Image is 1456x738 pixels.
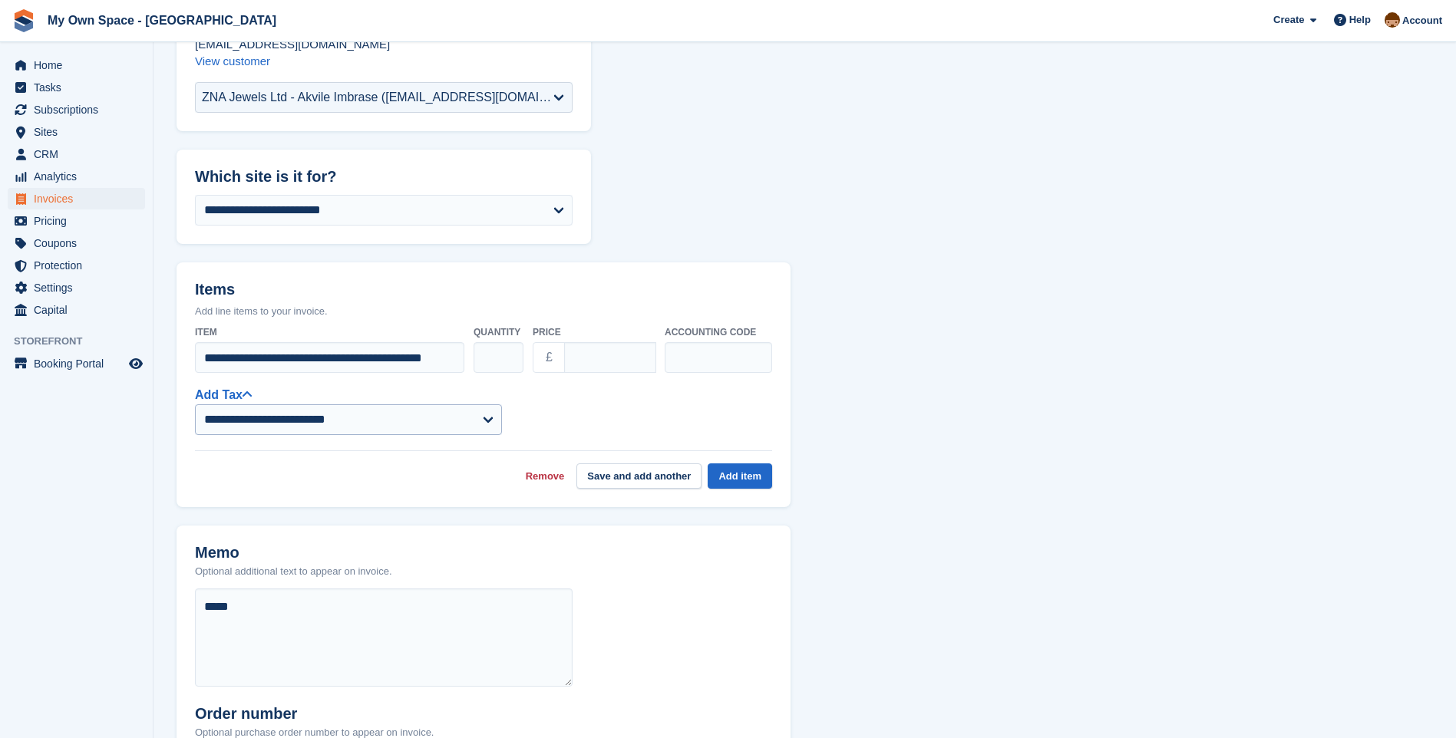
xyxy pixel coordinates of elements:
[34,277,126,298] span: Settings
[8,277,145,298] a: menu
[1273,12,1304,28] span: Create
[8,210,145,232] a: menu
[8,54,145,76] a: menu
[195,705,434,723] h2: Order number
[127,354,145,373] a: Preview store
[576,463,702,489] button: Save and add another
[8,353,145,374] a: menu
[8,166,145,187] a: menu
[1349,12,1371,28] span: Help
[195,168,573,186] h2: Which site is it for?
[8,188,145,209] a: menu
[34,255,126,276] span: Protection
[34,299,126,321] span: Capital
[195,544,392,562] h2: Memo
[195,325,464,339] label: Item
[34,121,126,143] span: Sites
[195,54,270,68] a: View customer
[474,325,523,339] label: Quantity
[195,304,772,319] p: Add line items to your invoice.
[526,469,565,484] a: Remove
[195,388,252,401] a: Add Tax
[8,143,145,165] a: menu
[8,121,145,143] a: menu
[34,77,126,98] span: Tasks
[8,232,145,254] a: menu
[34,54,126,76] span: Home
[34,99,126,120] span: Subscriptions
[8,255,145,276] a: menu
[665,325,772,339] label: Accounting code
[195,281,772,301] h2: Items
[533,325,655,339] label: Price
[34,210,126,232] span: Pricing
[1402,13,1442,28] span: Account
[34,232,126,254] span: Coupons
[34,143,126,165] span: CRM
[708,463,772,489] button: Add item
[8,99,145,120] a: menu
[8,299,145,321] a: menu
[34,188,126,209] span: Invoices
[195,36,573,53] p: [EMAIL_ADDRESS][DOMAIN_NAME]
[195,564,392,579] p: Optional additional text to appear on invoice.
[14,334,153,349] span: Storefront
[202,88,553,107] div: ZNA Jewels Ltd - Akvile Imbrase ([EMAIL_ADDRESS][DOMAIN_NAME])
[34,353,126,374] span: Booking Portal
[12,9,35,32] img: stora-icon-8386f47178a22dfd0bd8f6a31ec36ba5ce8667c1dd55bd0f319d3a0aa187defe.svg
[34,166,126,187] span: Analytics
[8,77,145,98] a: menu
[1385,12,1400,28] img: Paula Harris
[41,8,282,33] a: My Own Space - [GEOGRAPHIC_DATA]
